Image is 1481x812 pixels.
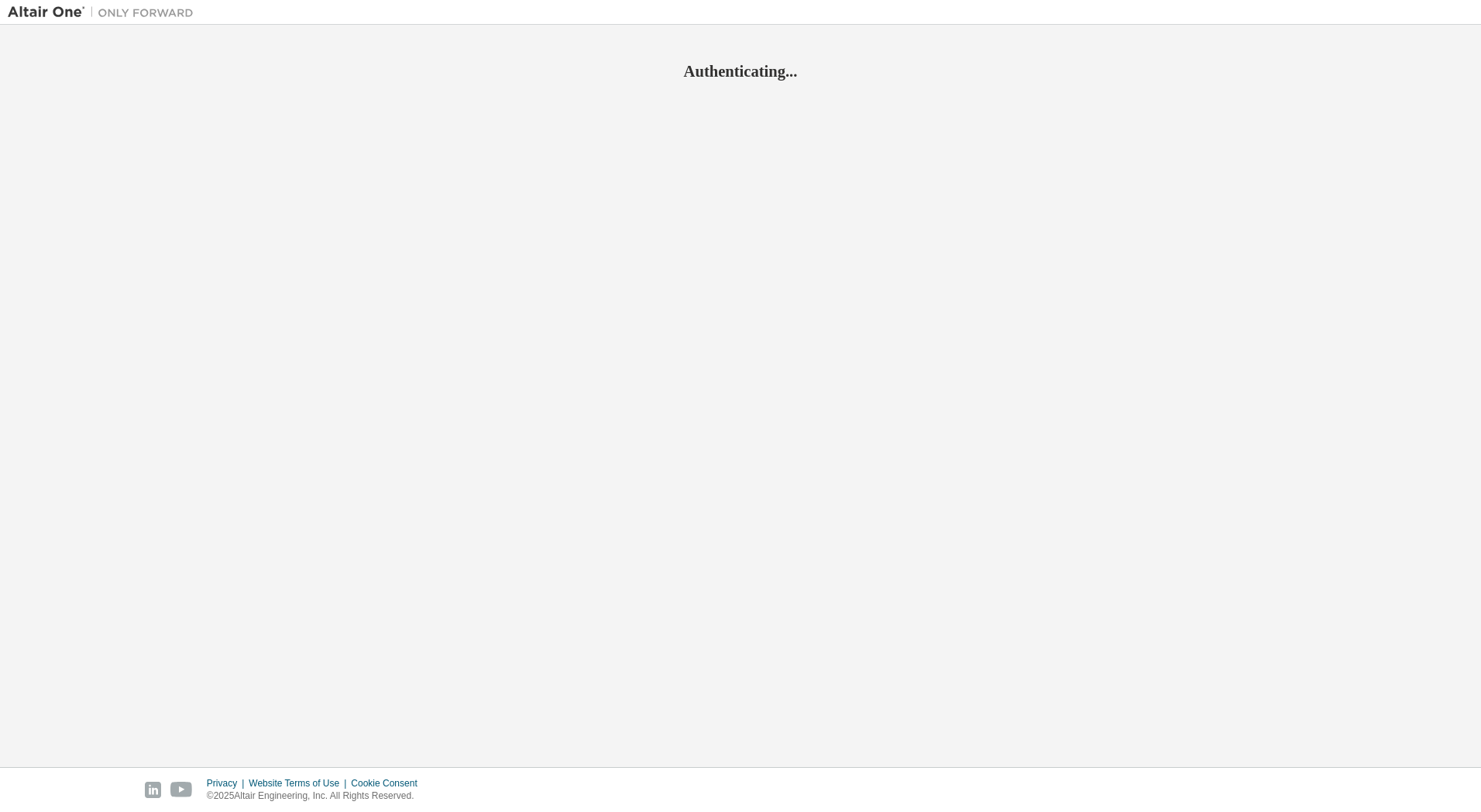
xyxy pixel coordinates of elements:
h2: Authenticating... [8,61,1473,81]
div: Website Terms of Use [249,777,351,790]
img: youtube.svg [170,782,193,798]
p: © 2025 Altair Engineering, Inc. All Rights Reserved. [207,790,427,803]
img: Altair One [8,5,201,20]
img: linkedin.svg [145,782,161,798]
div: Cookie Consent [351,777,426,790]
div: Privacy [207,777,249,790]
